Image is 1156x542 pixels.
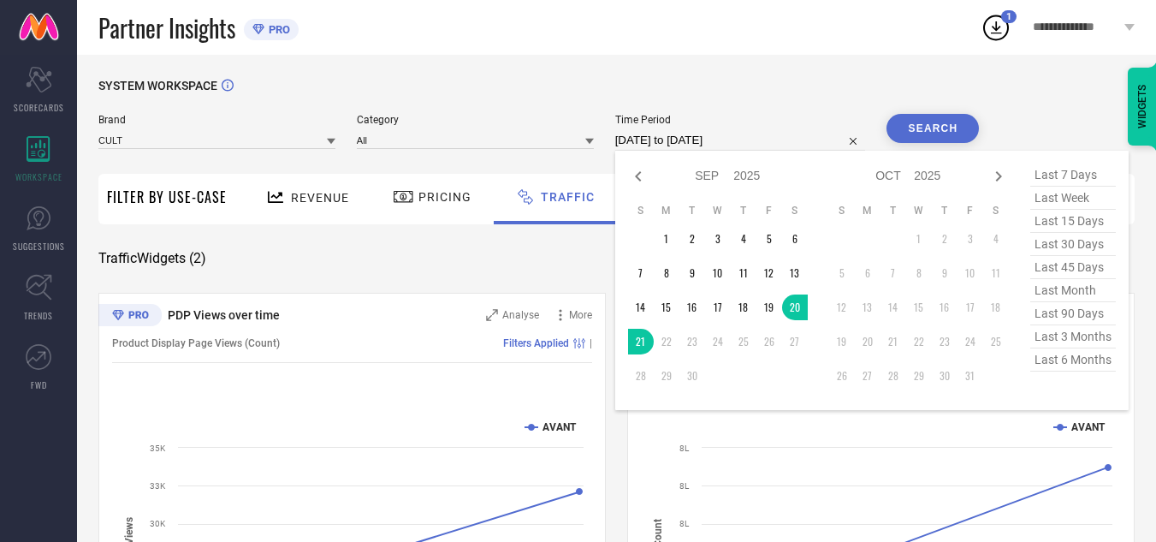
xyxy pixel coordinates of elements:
span: last 45 days [1030,256,1116,279]
td: Fri Oct 03 2025 [957,226,983,252]
span: SYSTEM WORKSPACE [98,79,217,92]
td: Fri Sep 19 2025 [756,295,782,320]
th: Sunday [628,204,654,217]
span: PDP Views over time [168,308,280,322]
span: Traffic Widgets ( 2 ) [98,250,206,267]
td: Fri Oct 31 2025 [957,363,983,389]
td: Tue Oct 07 2025 [880,260,906,286]
span: Traffic [541,190,595,204]
text: AVANT [542,421,577,433]
td: Thu Oct 09 2025 [932,260,957,286]
td: Tue Sep 16 2025 [679,295,705,320]
td: Sat Oct 25 2025 [983,329,1009,354]
span: More [569,309,592,321]
span: SCORECARDS [14,101,64,114]
td: Tue Sep 02 2025 [679,226,705,252]
td: Mon Sep 15 2025 [654,295,679,320]
td: Wed Oct 08 2025 [906,260,932,286]
td: Thu Sep 11 2025 [731,260,756,286]
td: Sun Sep 28 2025 [628,363,654,389]
td: Fri Oct 24 2025 [957,329,983,354]
td: Wed Sep 03 2025 [705,226,731,252]
td: Sat Oct 11 2025 [983,260,1009,286]
div: Next month [988,166,1009,187]
button: Search [886,114,979,143]
text: 33K [150,481,166,491]
td: Sun Sep 07 2025 [628,260,654,286]
span: last 3 months [1030,325,1116,348]
th: Tuesday [679,204,705,217]
td: Thu Oct 23 2025 [932,329,957,354]
th: Tuesday [880,204,906,217]
span: FWD [31,378,47,391]
td: Wed Sep 17 2025 [705,295,731,320]
span: Partner Insights [98,10,235,45]
td: Mon Sep 22 2025 [654,329,679,354]
td: Sun Oct 19 2025 [829,329,855,354]
span: Time Period [615,114,866,126]
td: Mon Oct 13 2025 [855,295,880,320]
th: Thursday [932,204,957,217]
span: PRO [264,23,290,36]
td: Fri Sep 05 2025 [756,226,782,252]
span: Category [357,114,594,126]
td: Sun Sep 21 2025 [628,329,654,354]
th: Friday [756,204,782,217]
text: AVANT [1071,421,1106,433]
span: last month [1030,279,1116,302]
input: Select time period [615,130,866,151]
td: Mon Oct 20 2025 [855,329,880,354]
td: Thu Oct 30 2025 [932,363,957,389]
th: Thursday [731,204,756,217]
td: Sun Sep 14 2025 [628,295,654,320]
td: Mon Oct 06 2025 [855,260,880,286]
text: 30K [150,519,166,528]
td: Fri Sep 26 2025 [756,329,782,354]
th: Wednesday [906,204,932,217]
td: Sat Oct 04 2025 [983,226,1009,252]
span: | [590,337,592,349]
span: last 15 days [1030,210,1116,233]
div: Open download list [981,12,1011,43]
td: Sat Sep 27 2025 [782,329,808,354]
td: Tue Oct 28 2025 [880,363,906,389]
td: Tue Sep 09 2025 [679,260,705,286]
th: Saturday [983,204,1009,217]
td: Sun Oct 05 2025 [829,260,855,286]
td: Tue Oct 14 2025 [880,295,906,320]
text: 8L [679,519,690,528]
td: Mon Sep 01 2025 [654,226,679,252]
td: Sat Sep 13 2025 [782,260,808,286]
span: last 7 days [1030,164,1116,187]
td: Wed Sep 24 2025 [705,329,731,354]
span: last 90 days [1030,302,1116,325]
td: Thu Oct 16 2025 [932,295,957,320]
td: Tue Sep 23 2025 [679,329,705,354]
td: Fri Oct 10 2025 [957,260,983,286]
td: Mon Oct 27 2025 [855,363,880,389]
th: Wednesday [705,204,731,217]
span: TRENDS [24,309,53,322]
th: Monday [855,204,880,217]
td: Thu Sep 25 2025 [731,329,756,354]
td: Sun Oct 12 2025 [829,295,855,320]
td: Wed Oct 15 2025 [906,295,932,320]
td: Fri Sep 12 2025 [756,260,782,286]
span: Pricing [418,190,471,204]
div: Premium [98,304,162,330]
span: WORKSPACE [15,170,62,183]
span: last week [1030,187,1116,210]
td: Wed Oct 22 2025 [906,329,932,354]
td: Thu Sep 18 2025 [731,295,756,320]
td: Wed Oct 29 2025 [906,363,932,389]
span: Brand [98,114,335,126]
span: last 6 months [1030,348,1116,372]
span: last 30 days [1030,233,1116,256]
span: Filters Applied [503,337,569,349]
span: Filter By Use-Case [107,187,227,207]
td: Sat Oct 18 2025 [983,295,1009,320]
td: Tue Oct 21 2025 [880,329,906,354]
th: Monday [654,204,679,217]
td: Tue Sep 30 2025 [679,363,705,389]
span: SUGGESTIONS [13,240,65,253]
